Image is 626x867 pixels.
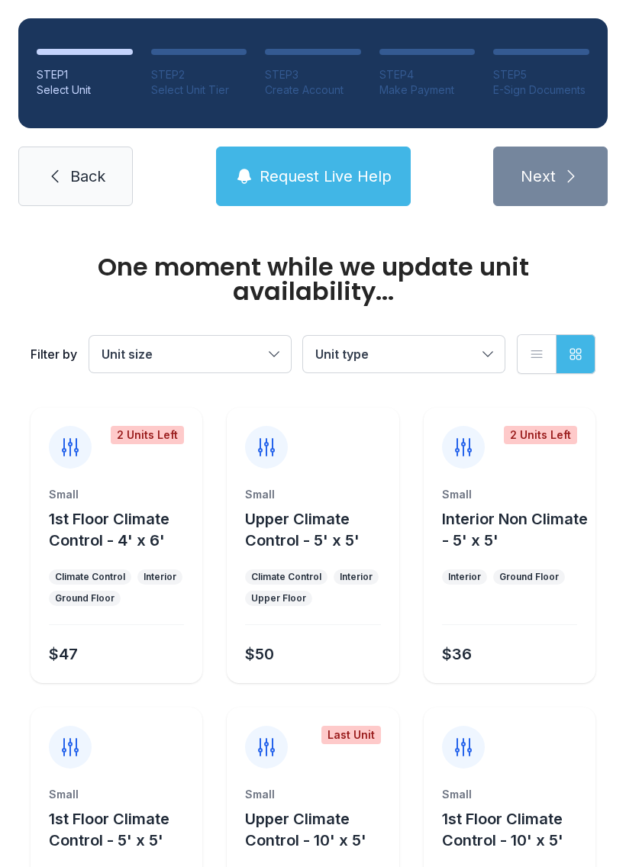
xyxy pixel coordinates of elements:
button: 1st Floor Climate Control - 5' x 5' [49,808,196,851]
span: 1st Floor Climate Control - 4' x 6' [49,510,169,550]
div: STEP 4 [379,67,476,82]
span: Back [70,166,105,187]
div: STEP 2 [151,67,247,82]
div: Last Unit [321,726,381,744]
div: Select Unit [37,82,133,98]
div: Climate Control [55,571,125,583]
div: Filter by [31,345,77,363]
span: Upper Climate Control - 10' x 5' [245,810,366,849]
button: 1st Floor Climate Control - 4' x 6' [49,508,196,551]
span: Next [521,166,556,187]
div: Make Payment [379,82,476,98]
div: $36 [442,643,472,665]
span: Unit type [315,346,369,362]
span: Unit size [102,346,153,362]
button: 1st Floor Climate Control - 10' x 5' [442,808,589,851]
div: 2 Units Left [504,426,577,444]
span: Request Live Help [260,166,392,187]
div: Interior [144,571,176,583]
div: One moment while we update unit availability... [31,255,595,304]
div: E-Sign Documents [493,82,589,98]
div: $47 [49,643,78,665]
div: Small [49,787,184,802]
button: Unit type [303,336,505,372]
span: 1st Floor Climate Control - 10' x 5' [442,810,563,849]
span: Upper Climate Control - 5' x 5' [245,510,360,550]
div: Small [245,787,380,802]
div: STEP 5 [493,67,589,82]
div: Small [49,487,184,502]
div: $50 [245,643,274,665]
div: Select Unit Tier [151,82,247,98]
div: Upper Floor [251,592,306,604]
div: Ground Floor [499,571,559,583]
span: 1st Floor Climate Control - 5' x 5' [49,810,169,849]
span: Interior Non Climate - 5' x 5' [442,510,588,550]
div: Interior [448,571,481,583]
div: Small [442,487,577,502]
div: Climate Control [251,571,321,583]
div: STEP 3 [265,67,361,82]
div: Interior [340,571,373,583]
div: Ground Floor [55,592,115,604]
button: Unit size [89,336,291,372]
button: Interior Non Climate - 5' x 5' [442,508,589,551]
div: Create Account [265,82,361,98]
button: Upper Climate Control - 10' x 5' [245,808,392,851]
div: STEP 1 [37,67,133,82]
div: 2 Units Left [111,426,184,444]
div: Small [442,787,577,802]
div: Small [245,487,380,502]
button: Upper Climate Control - 5' x 5' [245,508,392,551]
